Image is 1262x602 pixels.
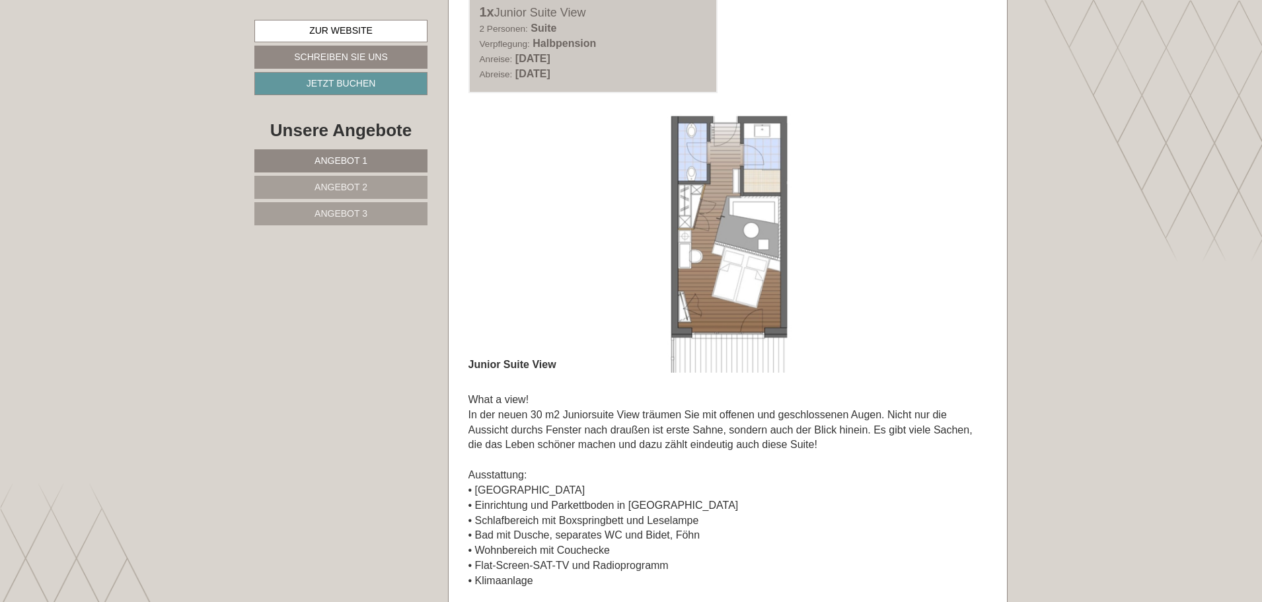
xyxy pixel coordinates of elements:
div: Unsere Angebote [254,118,427,143]
small: 2 Personen: [480,24,528,34]
b: [DATE] [515,68,550,79]
span: Angebot 3 [315,208,367,219]
p: What a view! In der neuen 30 m2 Juniorsuite View träumen Sie mit offenen und geschlossenen Augen.... [468,393,988,589]
b: Halbpension [533,38,596,49]
b: Suite [531,22,556,34]
div: Junior Suite View [468,348,576,373]
button: Next [950,226,964,259]
a: Jetzt buchen [254,72,427,95]
div: Junior Suite View [480,3,707,22]
a: Zur Website [254,20,427,42]
small: Anreise: [480,54,513,64]
button: Previous [492,226,505,259]
b: [DATE] [515,53,550,64]
b: 1x [480,5,494,19]
a: Schreiben Sie uns [254,46,427,69]
img: image [468,113,988,373]
span: Angebot 1 [315,155,367,166]
small: Verpflegung: [480,39,530,49]
small: Abreise: [480,69,513,79]
span: Angebot 2 [315,182,367,192]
